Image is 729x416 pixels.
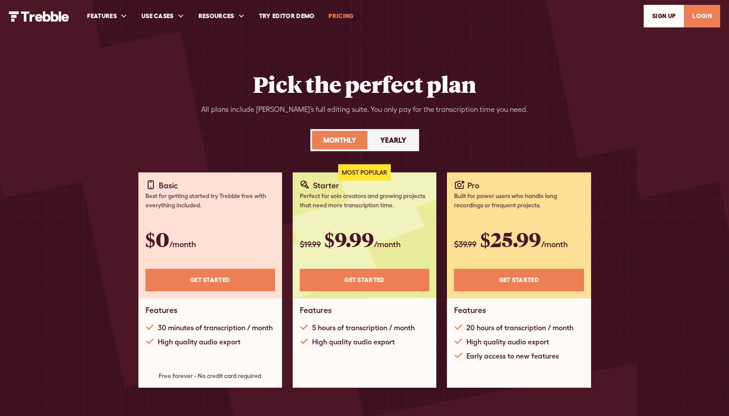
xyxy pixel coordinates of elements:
[312,322,415,333] div: 5 hours of transcription / month
[466,336,549,347] div: High quality audio export
[338,164,391,181] div: Most Popular
[369,131,417,149] a: Yearly
[191,1,252,31] div: RESOURCES
[80,1,134,31] div: FEATURES
[454,305,486,315] h1: Features
[466,322,573,333] div: 20 hours of transcription / month
[145,371,275,381] div: Free forever - No credit card required
[201,104,528,115] div: All plans include [PERSON_NAME]’s full editing suite. You only pay for the transcription time you...
[480,226,541,252] span: $25.99
[145,269,275,291] a: Get STARTED
[374,240,401,249] span: /month
[466,351,559,361] div: Early access to new features
[159,179,178,191] div: Basic
[145,305,177,315] h1: Features
[312,336,395,347] div: High quality audio export
[323,135,356,145] div: Monthly
[324,226,374,252] span: $9.99
[87,11,117,21] div: FEATURES
[300,240,321,249] span: $19.99
[454,240,477,249] span: $39.99
[9,11,69,22] img: Trebble Logo - AI Podcast Editor
[198,11,234,21] div: RESOURCES
[684,5,720,27] a: LOGIN
[253,71,476,97] h2: Pick the perfect plan
[134,1,191,31] div: USE CASES
[145,226,169,252] span: $0
[169,240,196,249] span: /month
[300,191,429,210] div: Perfect for solo creators and growing projects that need more transcription time.
[321,1,360,31] a: PRICING
[454,269,584,291] a: Get STARTED
[141,11,174,21] div: USE CASES
[300,305,332,315] h1: Features
[300,269,429,291] a: Get STARTED
[312,131,367,149] a: Monthly
[380,135,406,145] div: Yearly
[644,5,684,27] a: SIGn UP
[467,179,479,191] div: Pro
[541,240,568,249] span: /month
[454,191,584,210] div: Built for power users who handle long recordings or frequent projects.
[145,191,275,210] div: Best for getting started try Trebble free with everything included.
[158,336,240,347] div: High quality audio export
[9,10,69,21] a: home
[252,1,322,31] a: Try Editor Demo
[158,322,273,333] div: 30 minutes of transcription / month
